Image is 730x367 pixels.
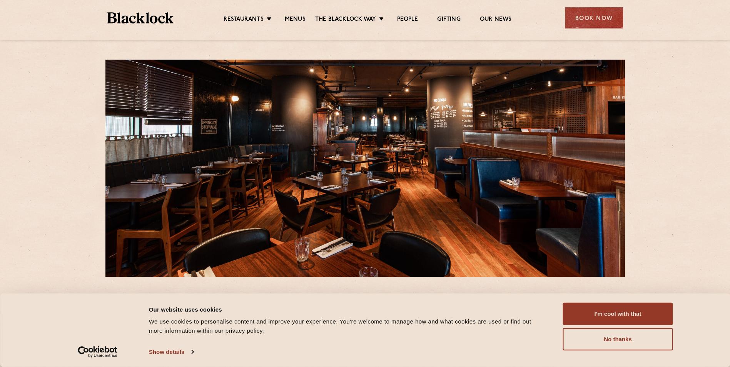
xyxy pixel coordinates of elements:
button: No thanks [563,328,673,350]
a: Show details [149,346,194,358]
a: The Blacklock Way [315,16,376,24]
button: I'm cool with that [563,303,673,325]
div: Our website uses cookies [149,305,546,314]
a: Menus [285,16,306,24]
div: Book Now [565,7,623,28]
div: We use cookies to personalise content and improve your experience. You're welcome to manage how a... [149,317,546,335]
a: People [397,16,418,24]
a: Restaurants [224,16,264,24]
a: Usercentrics Cookiebot - opens in a new window [64,346,131,358]
a: Gifting [437,16,460,24]
img: BL_Textured_Logo-footer-cropped.svg [107,12,174,23]
a: Our News [480,16,512,24]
